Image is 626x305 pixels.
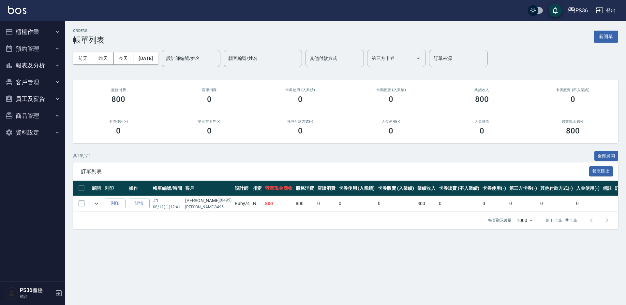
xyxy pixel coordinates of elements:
th: 設計師 [233,181,251,196]
h5: PS36櫃檯 [20,287,53,294]
button: 昨天 [93,52,113,64]
td: 0 [574,196,601,211]
th: 營業現金應收 [263,181,294,196]
button: 員工及薪資 [3,90,63,107]
h3: 800 [566,126,580,135]
button: expand row [92,199,101,208]
h2: 第三方卡券(-) [172,119,247,124]
h2: 其他付款方式(-) [262,119,338,124]
h3: 0 [389,126,393,135]
h2: 卡券販賣 (不入業績) [535,88,610,92]
button: 列印 [105,199,126,209]
h2: 卡券使用 (入業績) [262,88,338,92]
th: 卡券販賣 (入業績) [376,181,416,196]
button: 全部展開 [594,151,619,161]
p: 08/12 (二) 12:41 [153,204,182,210]
p: (8495) [220,197,231,204]
a: 新開單 [594,33,618,39]
h3: 0 [480,126,484,135]
h3: 0 [298,126,303,135]
p: 第 1–1 筆 共 1 筆 [545,217,577,223]
h3: 0 [207,126,212,135]
button: 報表匯出 [589,166,613,176]
div: [PERSON_NAME] [185,197,231,204]
td: 800 [416,196,437,211]
h3: 帳單列表 [73,35,104,45]
th: 客戶 [184,181,233,196]
td: 0 [481,196,508,211]
p: 每頁顯示數量 [488,217,512,223]
div: PS36 [575,7,588,15]
h3: 0 [207,95,212,104]
button: 預約管理 [3,40,63,57]
h3: 服務消費 [81,88,156,92]
span: 訂單列表 [81,168,589,175]
td: 0 [316,196,337,211]
a: 報表匯出 [589,168,613,174]
h3: 800 [112,95,125,104]
th: 入金使用(-) [574,181,601,196]
td: N [251,196,264,211]
button: save [549,4,562,17]
th: 店販消費 [316,181,337,196]
button: 登出 [593,5,618,17]
p: [PERSON_NAME]8495 [185,204,231,210]
th: 展開 [90,181,103,196]
div: 1000 [514,212,535,229]
button: 客戶管理 [3,74,63,91]
th: 卡券使用(-) [481,181,508,196]
th: 服務消費 [294,181,316,196]
h2: 卡券使用(-) [81,119,156,124]
td: 0 [539,196,574,211]
td: 0 [508,196,539,211]
img: Person [5,287,18,300]
h3: 800 [475,95,489,104]
button: [DATE] [133,52,158,64]
a: 詳情 [129,199,150,209]
td: #1 [151,196,184,211]
h2: 入金儲值 [444,119,520,124]
th: 第三方卡券(-) [508,181,539,196]
th: 業績收入 [416,181,437,196]
p: 櫃台 [20,294,53,299]
button: 商品管理 [3,107,63,124]
th: 卡券販賣 (不入業績) [437,181,481,196]
h3: 0 [571,95,575,104]
td: 800 [263,196,294,211]
h3: 0 [116,126,121,135]
th: 操作 [127,181,151,196]
h2: 卡券販賣 (入業績) [353,88,429,92]
button: 資料設定 [3,124,63,141]
td: 0 [437,196,481,211]
button: 今天 [113,52,134,64]
th: 列印 [103,181,127,196]
th: 帳單編號/時間 [151,181,184,196]
button: 櫃檯作業 [3,23,63,40]
th: 卡券使用 (入業績) [337,181,377,196]
button: PS36 [565,4,590,17]
th: 備註 [601,181,614,196]
td: 800 [294,196,316,211]
th: 其他付款方式(-) [539,181,574,196]
th: 指定 [251,181,264,196]
td: 0 [376,196,416,211]
button: 前天 [73,52,93,64]
h2: 店販消費 [172,88,247,92]
h2: 入金使用(-) [353,119,429,124]
h3: 0 [298,95,303,104]
button: 新開單 [594,31,618,43]
h2: ORDERS [73,29,104,33]
td: 0 [337,196,377,211]
td: Ruby /4 [233,196,251,211]
h2: 業績收入 [444,88,520,92]
p: 共 1 筆, 1 / 1 [73,153,91,159]
img: Logo [8,6,26,14]
button: 報表及分析 [3,57,63,74]
h2: 營業現金應收 [535,119,610,124]
h3: 0 [389,95,393,104]
button: Open [413,53,424,63]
